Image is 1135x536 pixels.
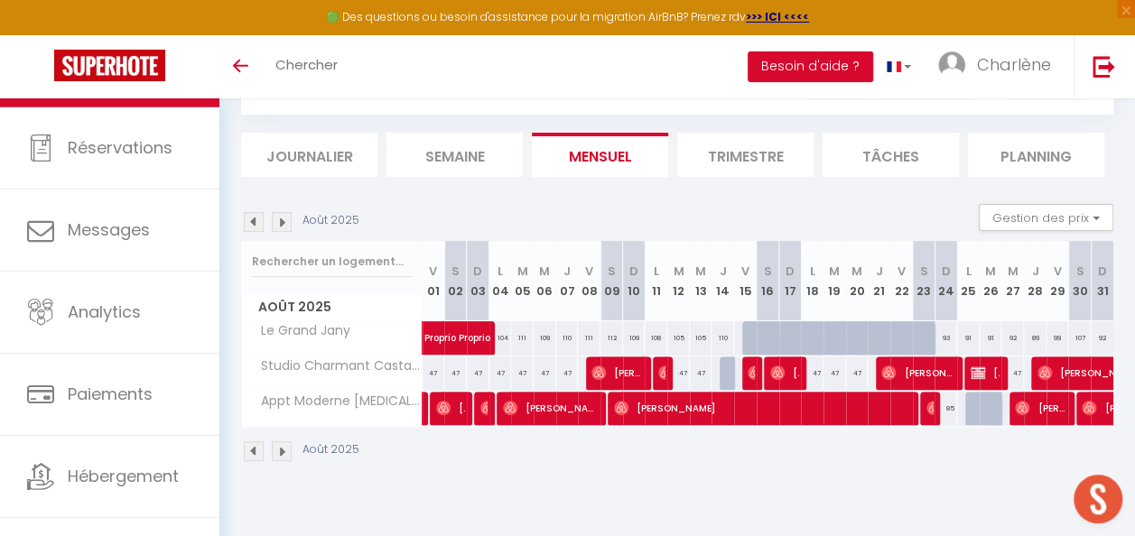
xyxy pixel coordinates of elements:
[690,356,712,390] div: 47
[979,204,1113,231] button: Gestion des prix
[980,321,1002,355] div: 91
[241,133,377,177] li: Journalier
[585,263,593,280] abbr: V
[68,300,141,323] span: Analytics
[275,55,338,74] span: Chercher
[938,51,965,79] img: ...
[1001,321,1024,355] div: 92
[985,263,996,280] abbr: M
[734,241,757,321] th: 15
[1074,475,1122,523] div: Ouvrir le chat
[898,263,906,280] abbr: V
[1054,263,1062,280] abbr: V
[712,321,734,355] div: 110
[386,133,523,177] li: Semaine
[881,356,954,390] span: [PERSON_NAME] Et [PERSON_NAME]
[1001,241,1024,321] th: 27
[757,241,779,321] th: 16
[1008,263,1019,280] abbr: M
[534,356,556,390] div: 47
[971,356,1000,390] span: [PERSON_NAME]
[68,218,150,241] span: Messages
[677,133,814,177] li: Trimestre
[614,391,903,425] span: [PERSON_NAME]
[977,53,1051,76] span: Charlène
[868,241,890,321] th: 21
[720,263,727,280] abbr: J
[823,133,959,177] li: Tâches
[1068,241,1091,321] th: 30
[498,263,503,280] abbr: L
[942,263,951,280] abbr: D
[1024,321,1047,355] div: 89
[252,245,412,278] input: Rechercher un logement...
[851,263,862,280] abbr: M
[242,294,422,320] span: Août 2025
[556,356,579,390] div: 47
[667,356,690,390] div: 47
[913,241,935,321] th: 23
[623,321,646,355] div: 109
[770,356,799,390] span: [PERSON_NAME]
[645,321,667,355] div: 108
[926,391,934,425] span: [PERSON_NAME]
[829,263,840,280] abbr: M
[68,465,179,487] span: Hébergement
[262,35,351,98] a: Chercher
[444,241,467,321] th: 02
[444,356,467,390] div: 47
[1031,263,1038,280] abbr: J
[623,241,646,321] th: 10
[511,241,534,321] th: 05
[489,241,512,321] th: 04
[302,212,359,229] p: Août 2025
[556,241,579,321] th: 07
[563,263,571,280] abbr: J
[801,241,823,321] th: 18
[1068,321,1091,355] div: 107
[532,133,668,177] li: Mensuel
[746,9,809,24] strong: >>> ICI <<<<
[591,356,642,390] span: [PERSON_NAME]
[801,356,823,390] div: 47
[748,51,873,82] button: Besoin d'aide ?
[712,241,734,321] th: 14
[629,263,638,280] abbr: D
[935,321,957,355] div: 93
[1091,241,1113,321] th: 31
[424,311,549,346] span: Proprio Proprio
[1093,55,1115,78] img: logout
[467,356,489,390] div: 47
[54,50,165,81] img: Super Booking
[1047,241,1069,321] th: 29
[779,241,802,321] th: 17
[503,391,597,425] span: [PERSON_NAME] Et [PERSON_NAME]
[429,263,437,280] abbr: V
[1024,241,1047,321] th: 28
[556,321,579,355] div: 110
[810,263,815,280] abbr: L
[919,263,927,280] abbr: S
[480,391,488,425] span: [PERSON_NAME]
[667,321,690,355] div: 105
[823,241,846,321] th: 19
[1091,321,1113,355] div: 92
[925,35,1074,98] a: ... Charlène
[786,263,795,280] abbr: D
[578,321,600,355] div: 111
[654,263,659,280] abbr: L
[467,241,489,321] th: 03
[690,241,712,321] th: 13
[935,241,957,321] th: 24
[608,263,616,280] abbr: S
[489,356,512,390] div: 47
[690,321,712,355] div: 105
[68,383,153,405] span: Paiements
[423,356,445,390] div: 47
[1001,356,1024,390] div: 47
[245,392,425,411] span: Appt Moderne [MEDICAL_DATA] Castanet
[302,441,359,458] p: Août 2025
[673,263,684,280] abbr: M
[68,136,172,159] span: Réservations
[823,356,846,390] div: 47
